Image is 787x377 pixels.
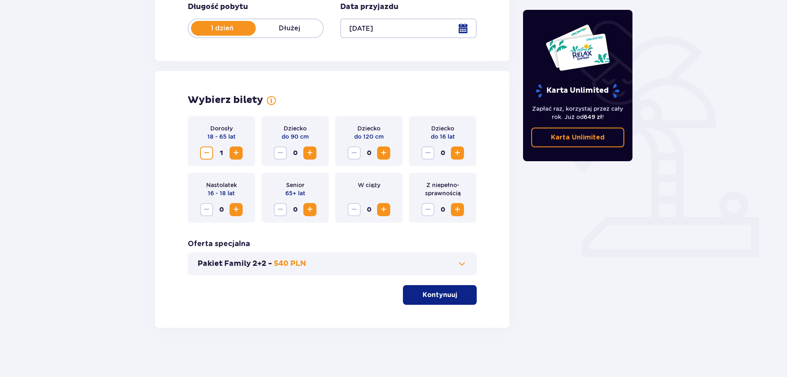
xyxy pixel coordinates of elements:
[545,24,610,71] img: Dwie karty całoroczne do Suntago z napisem 'UNLIMITED RELAX', na białym tle z tropikalnymi liśćmi...
[436,146,449,160] span: 0
[286,181,305,189] p: Senior
[189,24,256,33] p: 1 dzień
[210,124,233,133] p: Dorosły
[551,133,605,142] p: Karta Unlimited
[451,146,464,160] button: Zwiększ
[303,146,316,160] button: Zwiększ
[188,94,263,106] h2: Wybierz bilety
[423,290,457,299] p: Kontynuuj
[416,181,470,197] p: Z niepełno­sprawnością
[289,146,302,160] span: 0
[256,24,323,33] p: Dłużej
[188,2,248,12] p: Długość pobytu
[377,146,390,160] button: Zwiększ
[230,146,243,160] button: Zwiększ
[340,2,398,12] p: Data przyjazdu
[421,203,434,216] button: Zmniejsz
[208,189,235,197] p: 16 - 18 lat
[198,259,467,269] button: Pakiet Family 2+2 -540 PLN
[284,124,307,133] p: Dziecko
[188,239,250,249] h3: Oferta specjalna
[362,203,375,216] span: 0
[377,203,390,216] button: Zwiększ
[215,203,228,216] span: 0
[531,128,625,147] a: Karta Unlimited
[274,259,306,269] p: 540 PLN
[303,203,316,216] button: Zwiększ
[436,203,449,216] span: 0
[198,259,272,269] p: Pakiet Family 2+2 -
[230,203,243,216] button: Zwiększ
[451,203,464,216] button: Zwiększ
[200,146,213,160] button: Zmniejsz
[362,146,375,160] span: 0
[274,203,287,216] button: Zmniejsz
[274,146,287,160] button: Zmniejsz
[348,146,361,160] button: Zmniejsz
[431,124,454,133] p: Dziecko
[215,146,228,160] span: 1
[348,203,361,216] button: Zmniejsz
[358,181,380,189] p: W ciąży
[357,124,380,133] p: Dziecko
[421,146,434,160] button: Zmniejsz
[354,133,384,141] p: do 120 cm
[207,133,236,141] p: 18 - 65 lat
[531,105,625,121] p: Zapłać raz, korzystaj przez cały rok. Już od !
[282,133,309,141] p: do 90 cm
[535,84,620,98] p: Karta Unlimited
[403,285,477,305] button: Kontynuuj
[206,181,237,189] p: Nastolatek
[285,189,305,197] p: 65+ lat
[584,114,602,120] span: 649 zł
[289,203,302,216] span: 0
[200,203,213,216] button: Zmniejsz
[431,133,455,141] p: do 16 lat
